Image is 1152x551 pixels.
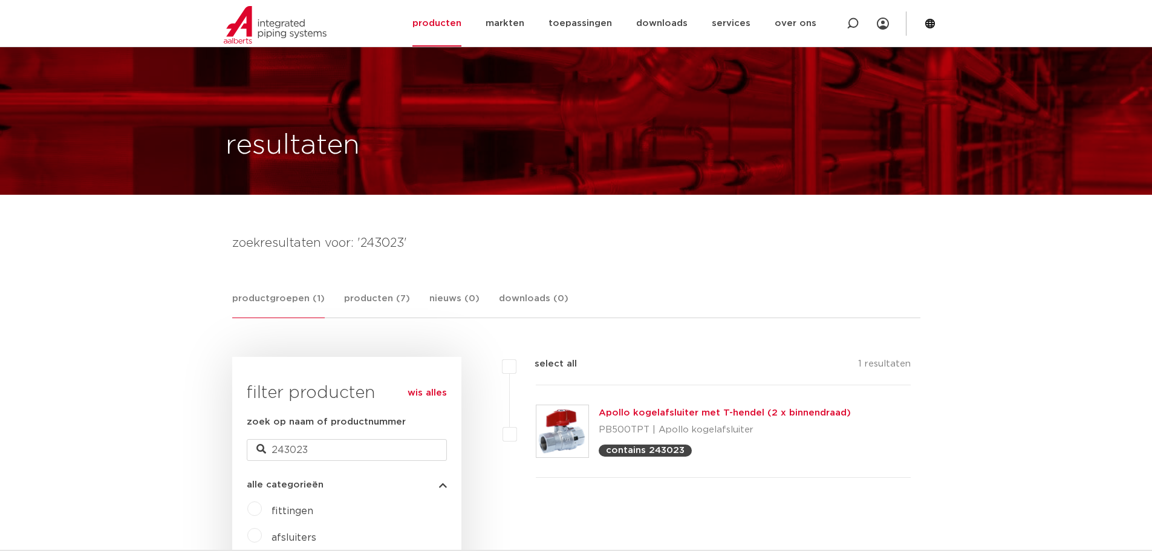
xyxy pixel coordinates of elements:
[272,506,313,516] a: fittingen
[408,386,447,400] a: wis alles
[429,292,480,318] a: nieuws (0)
[247,480,447,489] button: alle categorieën
[599,420,851,440] p: PB500TPT | Apollo kogelafsluiter
[232,292,325,318] a: productgroepen (1)
[232,233,920,253] h4: zoekresultaten voor: '243023'
[516,357,577,371] label: select all
[247,480,324,489] span: alle categorieën
[272,533,316,543] a: afsluiters
[499,292,568,318] a: downloads (0)
[226,126,360,165] h1: resultaten
[247,439,447,461] input: zoeken
[858,357,911,376] p: 1 resultaten
[599,408,851,417] a: Apollo kogelafsluiter met T-hendel (2 x binnendraad)
[606,446,685,455] p: contains 243023
[536,405,588,457] img: Thumbnail for Apollo kogelafsluiter met T-hendel (2 x binnendraad)
[247,415,406,429] label: zoek op naam of productnummer
[344,292,410,318] a: producten (7)
[247,381,447,405] h3: filter producten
